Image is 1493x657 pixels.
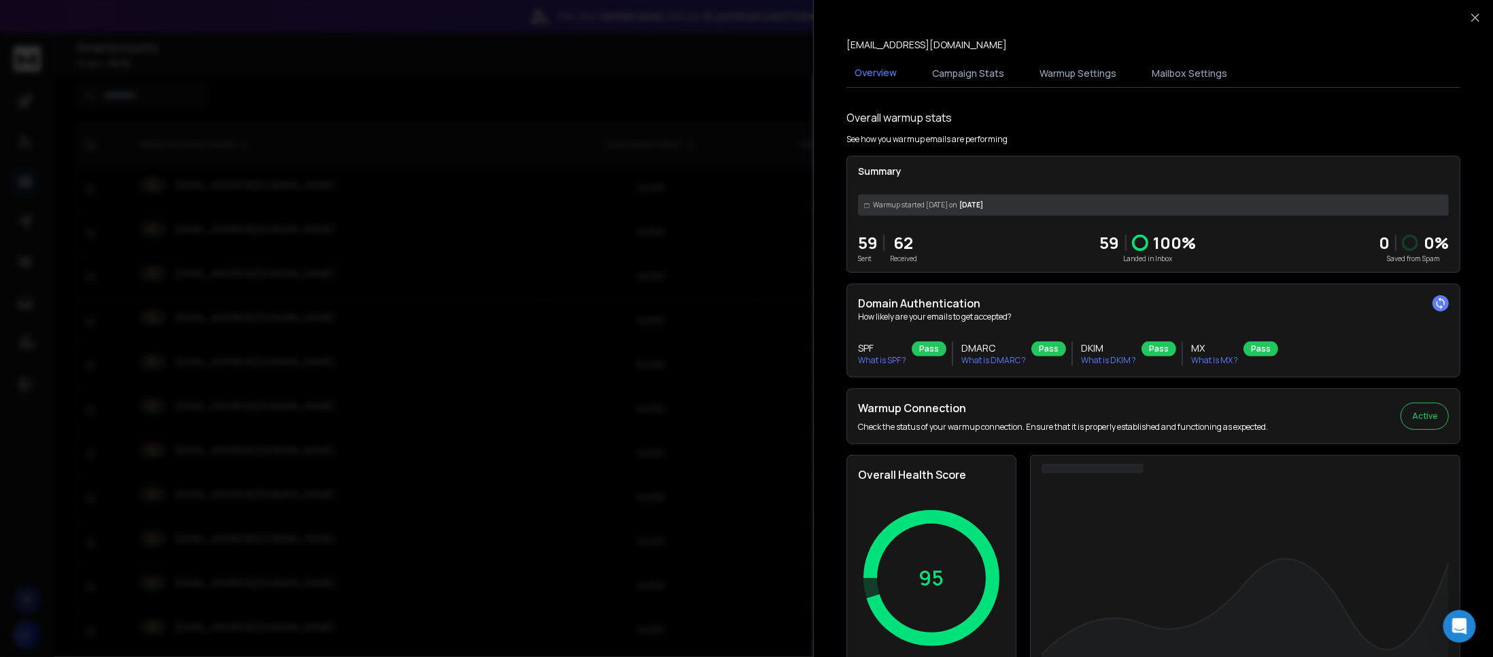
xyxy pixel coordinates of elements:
[846,134,1008,145] p: See how you warmup emails are performing
[1100,232,1120,254] p: 59
[846,109,952,126] h1: Overall warmup stats
[858,422,1268,433] p: Check the status of your warmup connection. Ensure that it is properly established and functionin...
[858,341,906,355] h3: SPF
[846,38,1007,52] p: [EMAIL_ADDRESS][DOMAIN_NAME]
[1100,254,1197,264] p: Landed in Inbox
[961,355,1026,366] p: What is DMARC ?
[1379,254,1449,264] p: Saved from Spam
[1154,232,1197,254] p: 100 %
[912,341,946,356] div: Pass
[858,311,1449,322] p: How likely are your emails to get accepted?
[1191,355,1238,366] p: What is MX ?
[858,295,1449,311] h2: Domain Authentication
[858,254,878,264] p: Sent
[919,566,944,590] p: 95
[924,58,1012,88] button: Campaign Stats
[890,254,917,264] p: Received
[1379,231,1390,254] strong: 0
[858,195,1449,216] div: [DATE]
[1243,341,1278,356] div: Pass
[858,232,878,254] p: 59
[1081,355,1136,366] p: What is DKIM ?
[961,341,1026,355] h3: DMARC
[1191,341,1238,355] h3: MX
[858,165,1449,178] p: Summary
[890,232,917,254] p: 62
[1144,58,1235,88] button: Mailbox Settings
[1443,610,1476,643] div: Open Intercom Messenger
[858,355,906,366] p: What is SPF ?
[1081,341,1136,355] h3: DKIM
[858,467,1005,483] h2: Overall Health Score
[873,200,957,210] span: Warmup started [DATE] on
[858,400,1268,416] h2: Warmup Connection
[1424,232,1449,254] p: 0 %
[1031,58,1125,88] button: Warmup Settings
[1401,403,1449,430] button: Active
[846,58,905,89] button: Overview
[1142,341,1176,356] div: Pass
[1031,341,1066,356] div: Pass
